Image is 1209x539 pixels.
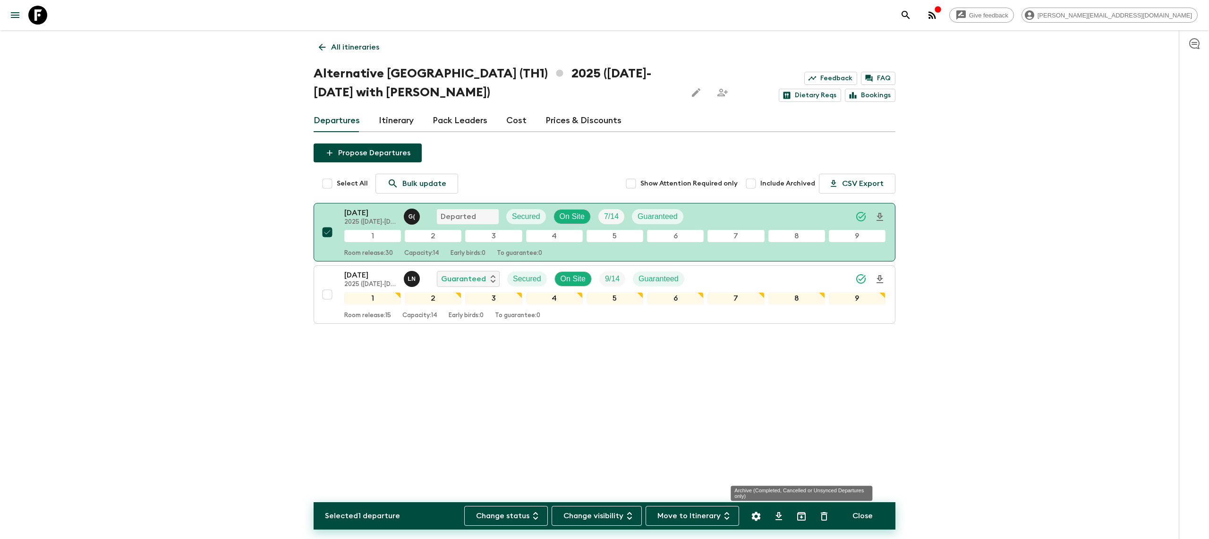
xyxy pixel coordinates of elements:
p: On Site [561,273,586,285]
p: Capacity: 14 [404,250,439,257]
div: 1 [344,230,401,242]
span: Select All [337,179,368,188]
p: 9 / 14 [605,273,620,285]
div: 6 [647,230,704,242]
p: Selected 1 departure [325,510,400,522]
span: Gong (Anon) Ratanaphaisal [404,211,422,219]
a: Pack Leaders [433,109,487,132]
div: 4 [526,230,583,242]
button: Archive (Completed, Cancelled or Unsynced Departures only) [792,507,811,526]
p: Room release: 15 [344,312,391,320]
div: 8 [768,292,825,304]
div: [PERSON_NAME][EMAIL_ADDRESS][DOMAIN_NAME] [1022,8,1198,23]
a: All itineraries [314,38,384,57]
button: Move to Itinerary [646,506,739,526]
button: [DATE]2025 ([DATE]-[DATE] with [PERSON_NAME])Gong (Anon) RatanaphaisalDepartedSecuredOn SiteTrip ... [314,203,895,261]
p: To guarantee: 0 [495,312,540,320]
p: 7 / 14 [604,211,619,222]
div: 3 [465,230,522,242]
a: Prices & Discounts [545,109,622,132]
a: Cost [506,109,527,132]
a: Feedback [804,72,857,85]
p: Secured [513,273,541,285]
p: Early birds: 0 [451,250,485,257]
span: Share this itinerary [713,83,732,102]
button: Change visibility [552,506,642,526]
p: To guarantee: 0 [497,250,542,257]
span: [PERSON_NAME][EMAIL_ADDRESS][DOMAIN_NAME] [1032,12,1197,19]
svg: Synced Successfully [855,211,867,222]
div: 2 [405,292,461,304]
div: 1 [344,292,401,304]
p: [DATE] [344,269,396,281]
span: Show Attention Required only [640,179,738,188]
button: search adventures [896,6,915,25]
div: 7 [707,292,764,304]
button: Close [841,506,884,526]
p: Capacity: 14 [402,312,437,320]
div: 7 [707,230,764,242]
p: Secured [512,211,540,222]
div: 2 [405,230,461,242]
div: Trip Fill [599,271,625,286]
div: 5 [587,292,643,304]
div: 5 [587,230,643,242]
div: 9 [829,292,885,304]
div: 9 [829,230,885,242]
button: Propose Departures [314,143,422,162]
p: Guaranteed [638,211,678,222]
button: LN [404,271,422,287]
button: Download CSV [769,507,788,526]
a: Bookings [845,89,895,102]
button: [DATE]2025 ([DATE]-[DATE] with [PERSON_NAME])Lalidarat NiyomratGuaranteedSecuredOn SiteTrip FillG... [314,265,895,324]
p: 2025 ([DATE]-[DATE] with [PERSON_NAME]) [344,281,396,288]
div: Archive (Completed, Cancelled or Unsynced Departures only) [731,486,872,501]
div: Trip Fill [598,209,624,224]
p: Room release: 30 [344,250,393,257]
a: Bulk update [375,174,458,194]
button: Change status [464,506,548,526]
div: 4 [526,292,583,304]
span: Include Archived [760,179,815,188]
p: All itineraries [331,42,379,53]
div: On Site [554,271,592,286]
span: Lalidarat Niyomrat [404,274,422,281]
button: Edit this itinerary [687,83,706,102]
p: 2025 ([DATE]-[DATE] with [PERSON_NAME]) [344,219,396,226]
p: [DATE] [344,207,396,219]
span: Give feedback [964,12,1013,19]
p: L N [408,275,416,283]
div: 8 [768,230,825,242]
div: 3 [465,292,522,304]
div: Secured [506,209,546,224]
div: Secured [507,271,547,286]
p: Guaranteed [639,273,679,285]
p: Departed [441,211,476,222]
p: On Site [560,211,585,222]
svg: Download Onboarding [874,211,885,223]
button: Delete [815,507,834,526]
svg: Synced Successfully [855,273,867,285]
p: Bulk update [402,178,446,189]
svg: Download Onboarding [874,274,885,285]
a: Itinerary [379,109,414,132]
a: FAQ [861,72,895,85]
h1: Alternative [GEOGRAPHIC_DATA] (TH1) 2025 ([DATE]-[DATE] with [PERSON_NAME]) [314,64,679,102]
button: CSV Export [819,174,895,194]
button: Settings [747,507,766,526]
div: On Site [553,209,591,224]
p: Early birds: 0 [449,312,484,320]
a: Give feedback [949,8,1014,23]
a: Dietary Reqs [779,89,841,102]
div: 6 [647,292,704,304]
p: Guaranteed [441,273,486,285]
a: Departures [314,109,360,132]
button: menu [6,6,25,25]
